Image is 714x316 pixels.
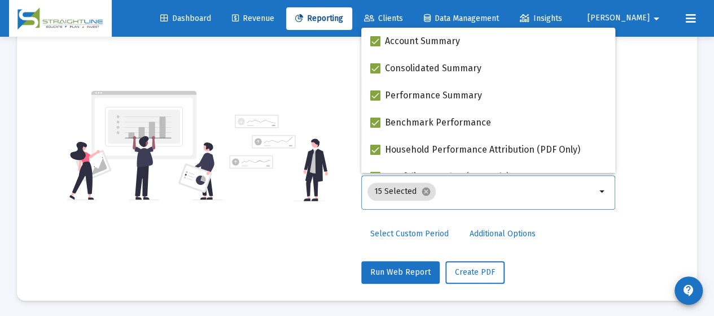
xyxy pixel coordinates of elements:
[295,14,343,23] span: Reporting
[385,62,481,75] span: Consolidated Summary
[17,7,103,30] img: Dashboard
[470,229,536,239] span: Additional Options
[370,229,449,239] span: Select Custom Period
[370,267,431,277] span: Run Web Report
[229,115,328,201] img: reporting-alt
[232,14,274,23] span: Revenue
[355,7,412,30] a: Clients
[445,261,505,284] button: Create PDF
[520,14,562,23] span: Insights
[367,180,596,203] mat-chip-list: Selection
[361,261,440,284] button: Run Web Report
[511,7,571,30] a: Insights
[650,7,663,30] mat-icon: arrow_drop_down
[286,7,352,30] a: Reporting
[367,183,436,201] mat-chip: 15 Selected
[421,187,431,197] mat-icon: cancel
[385,89,482,102] span: Performance Summary
[151,7,220,30] a: Dashboard
[364,14,403,23] span: Clients
[682,284,695,297] mat-icon: contact_support
[385,143,580,157] span: Household Performance Attribution (PDF Only)
[424,14,499,23] span: Data Management
[223,7,283,30] a: Revenue
[588,14,650,23] span: [PERSON_NAME]
[574,7,677,29] button: [PERSON_NAME]
[455,267,495,277] span: Create PDF
[67,89,222,201] img: reporting
[385,116,491,129] span: Benchmark Performance
[385,34,460,48] span: Account Summary
[160,14,211,23] span: Dashboard
[385,170,509,184] span: Portfolio Snapshot (PDF Only)
[596,185,610,198] mat-icon: arrow_drop_down
[415,7,508,30] a: Data Management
